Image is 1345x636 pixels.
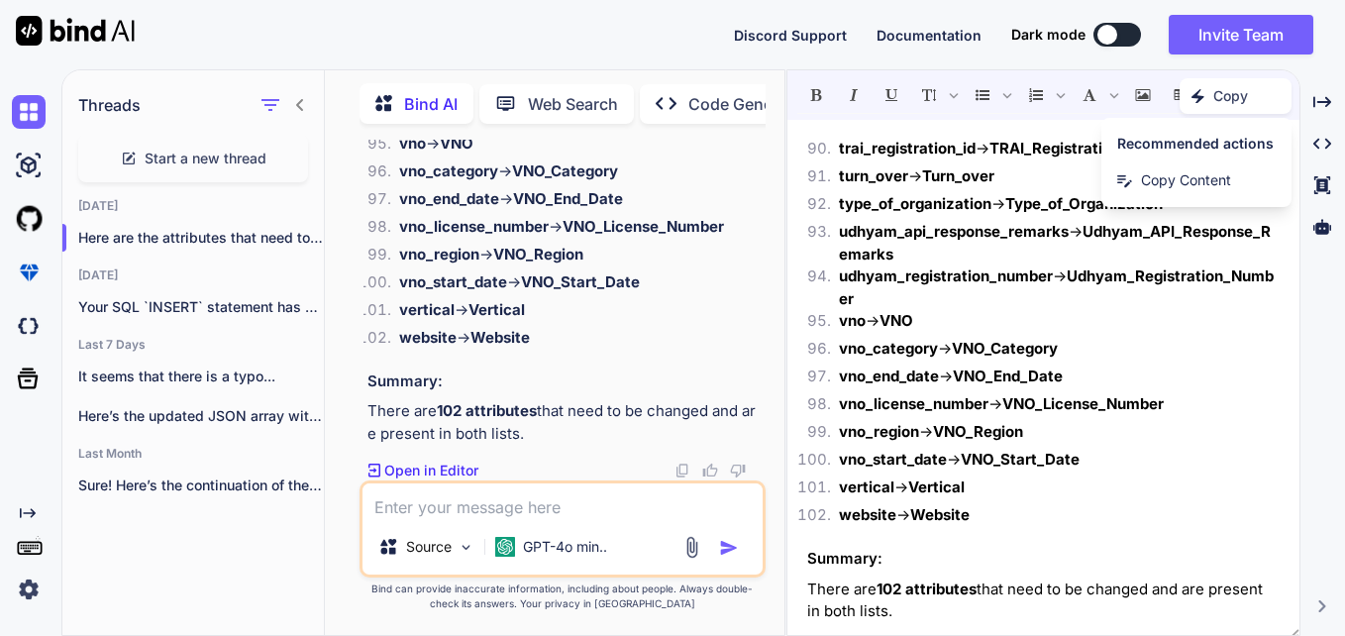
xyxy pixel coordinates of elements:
[877,580,977,598] strong: 102 attributes
[839,222,1271,264] strong: Udhyam_API_Response_Remarks
[965,78,1016,112] span: Insert Unordered List
[383,133,763,160] li: →
[78,93,141,117] h1: Threads
[78,406,324,426] p: Here’s the updated JSON array with the...
[1163,78,1198,112] span: Insert table
[839,367,939,385] strong: vno_end_date
[839,266,1053,285] strong: udhyam_registration_number
[360,582,767,611] p: Bind can provide inaccurate information, including about people. Always double-check its answers....
[952,339,1058,358] strong: VNO_Category
[62,267,324,283] h2: [DATE]
[719,538,739,558] img: icon
[734,27,847,44] span: Discord Support
[78,228,324,248] p: Here are the attributes that need to be ...
[383,327,763,355] li: →
[512,161,618,180] strong: VNO_Category
[839,422,919,441] strong: vno_region
[145,149,266,168] span: Start a new thread
[406,537,452,557] p: Source
[384,461,478,480] p: Open in Editor
[78,297,324,317] p: Your SQL `INSERT` statement has a few...
[458,539,474,556] img: Pick Models
[62,337,324,353] h2: Last 7 Days
[839,139,976,158] strong: trai_registration_id
[879,311,913,330] strong: VNO
[798,78,834,112] span: Bold
[839,477,894,496] strong: vertical
[839,450,947,469] strong: vno_start_date
[877,25,982,46] button: Documentation
[399,161,498,180] strong: vno_category
[563,217,724,236] strong: VNO_License_Number
[383,188,763,216] li: →
[823,310,1279,338] li: →
[493,245,583,264] strong: VNO_Region
[383,299,763,327] li: →
[12,95,46,129] img: chat
[839,339,938,358] strong: vno_category
[680,536,703,559] img: attachment
[78,367,324,386] p: It seems that there is a typo...
[1101,126,1292,161] h1: Recommended actions
[823,165,1279,193] li: →
[399,272,507,291] strong: vno_start_date
[1169,15,1313,54] button: Invite Team
[702,463,718,478] img: like
[1213,86,1248,106] p: Copy
[807,548,1279,571] h3: Summary:
[383,271,763,299] li: →
[823,265,1279,310] li: →
[16,16,135,46] img: Bind AI
[989,139,1141,158] strong: TRAI_Registration_Id
[528,92,618,116] p: Web Search
[1005,194,1163,213] strong: Type_of_Organization
[823,421,1279,449] li: →
[1011,25,1086,45] span: Dark mode
[730,463,746,478] img: dislike
[839,166,908,185] strong: turn_over
[874,78,909,112] span: Underline
[399,217,549,236] strong: vno_license_number
[12,202,46,236] img: githubLight
[1141,170,1231,190] span: Copy Content
[823,221,1279,265] li: →
[910,505,970,524] strong: Website
[399,300,455,319] strong: vertical
[836,78,872,112] span: Italic
[823,477,1279,504] li: →
[823,366,1279,393] li: →
[839,266,1274,308] strong: Udhyam_Registration_Number
[807,579,1279,623] p: There are that need to be changed and are present in both lists.
[367,371,763,393] h3: Summary:
[399,245,479,264] strong: vno_region
[839,222,1069,241] strong: udhyam_api_response_remarks
[933,422,1023,441] strong: VNO_Region
[1072,78,1123,112] span: Font family
[367,400,763,445] p: There are that need to be changed and are present in both lists.
[839,505,896,524] strong: website
[961,450,1080,469] strong: VNO_Start_Date
[399,328,457,347] strong: website
[12,256,46,289] img: premium
[470,328,530,347] strong: Website
[12,149,46,182] img: ai-studio
[495,537,515,557] img: GPT-4o mini
[383,216,763,244] li: →
[877,27,982,44] span: Documentation
[953,367,1063,385] strong: VNO_End_Date
[688,92,808,116] p: Code Generator
[911,78,963,112] span: Font size
[513,189,623,208] strong: VNO_End_Date
[383,244,763,271] li: →
[734,25,847,46] button: Discord Support
[437,401,537,420] strong: 102 attributes
[839,194,991,213] strong: type_of_organization
[823,138,1279,165] li: →
[839,394,988,413] strong: vno_license_number
[922,166,994,185] strong: Turn_over
[674,463,690,478] img: copy
[823,338,1279,366] li: →
[908,477,965,496] strong: Vertical
[823,449,1279,477] li: →
[823,393,1279,421] li: →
